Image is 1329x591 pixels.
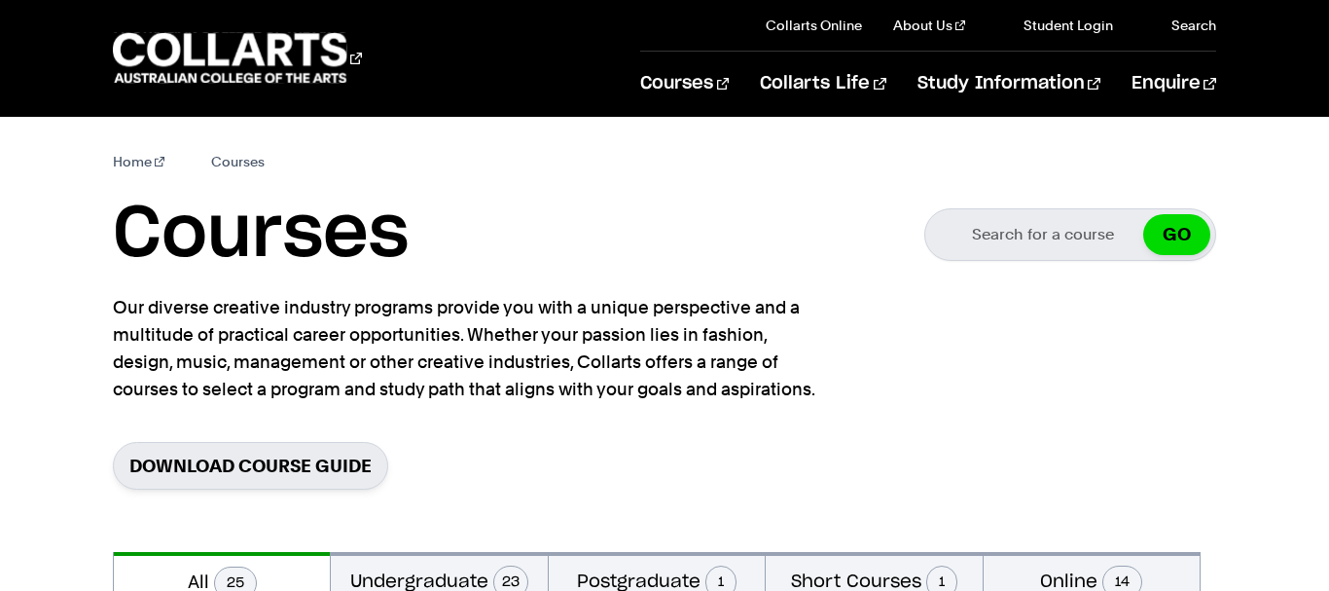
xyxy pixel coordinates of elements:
div: Go to homepage [113,30,362,86]
a: Collarts Online [766,16,862,35]
a: Student Login [996,16,1113,35]
a: Courses [640,52,729,116]
p: Our diverse creative industry programs provide you with a unique perspective and a multitude of p... [113,294,823,403]
a: About Us [893,16,965,35]
a: Search [1144,16,1216,35]
a: Download Course Guide [113,442,388,490]
a: Study Information [917,52,1100,116]
span: Courses [211,148,265,175]
a: Enquire [1131,52,1216,116]
h1: Courses [113,191,409,278]
input: Search for a course [924,208,1216,261]
a: Collarts Life [760,52,885,116]
a: Home [113,148,164,175]
button: GO [1143,214,1210,255]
